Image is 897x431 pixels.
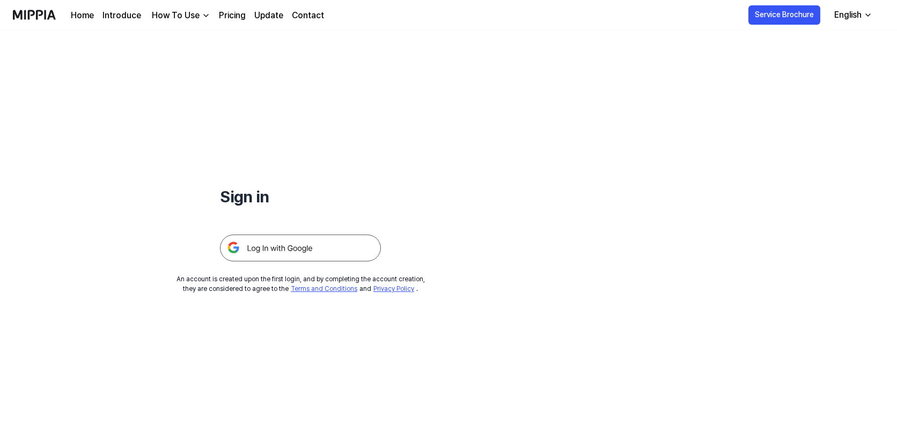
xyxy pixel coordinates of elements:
a: Pricing [219,9,246,22]
button: English [826,4,879,26]
button: How To Use [150,9,210,22]
a: Home [71,9,94,22]
div: How To Use [150,9,202,22]
img: 구글 로그인 버튼 [220,235,381,261]
div: English [832,9,864,21]
div: An account is created upon the first login, and by completing the account creation, they are cons... [177,274,425,294]
a: Introduce [102,9,141,22]
a: Update [254,9,283,22]
a: Contact [292,9,324,22]
a: Privacy Policy [373,285,414,293]
button: Service Brochure [748,5,820,25]
a: Terms and Conditions [291,285,357,293]
h1: Sign in [220,185,381,209]
img: down [202,11,210,20]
